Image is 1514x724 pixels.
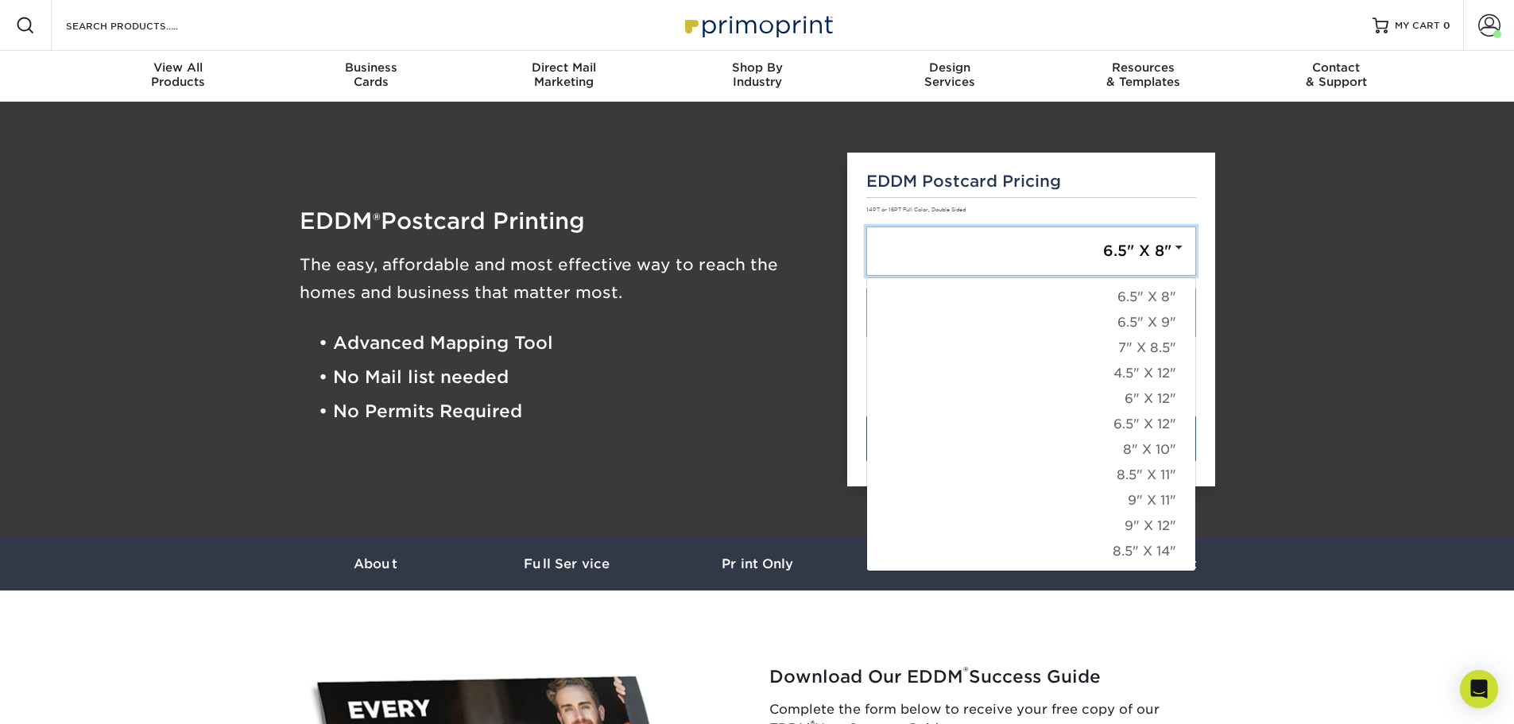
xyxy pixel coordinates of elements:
a: 7" X 8.5" [867,335,1195,361]
span: Design [854,60,1047,75]
small: 14PT or 16PT Full Color, Double Sided [866,207,966,213]
h3: About [281,556,471,571]
a: 6.5" X 12" [867,412,1195,437]
span: Resources [1047,60,1240,75]
span: Shop By [660,60,854,75]
a: View AllProducts [82,51,275,102]
a: Direct MailMarketing [467,51,660,102]
a: 6.5" X 8" [866,226,1196,276]
a: Resources [853,537,1044,590]
li: • No Mail list needed [319,360,824,394]
div: Industry [660,60,854,89]
a: About [281,537,471,590]
span: Contact [1240,60,1433,75]
h3: Print Only [662,556,853,571]
span: Business [274,60,467,75]
a: Shop ByIndustry [660,51,854,102]
a: Contact& Support [1240,51,1433,102]
sup: ® [963,664,969,679]
a: Full Service [471,537,662,590]
h5: EDDM Postcard Pricing [866,172,1196,191]
a: 4.5" X 12" [867,361,1195,386]
h2: Download Our EDDM Success Guide [769,667,1222,687]
input: SEARCH PRODUCTS..... [64,16,219,35]
h3: Full Service [471,556,662,571]
a: 9" X 11" [867,488,1195,513]
a: 6.5" X 9" [867,310,1195,335]
h3: Resources [853,556,1044,571]
div: Marketing [467,60,660,89]
a: Print Only [662,537,853,590]
h1: EDDM Postcard Printing [300,210,824,232]
iframe: Google Customer Reviews [4,676,135,718]
a: DesignServices [854,51,1047,102]
img: Primoprint [678,8,837,42]
div: Open Intercom Messenger [1460,670,1498,708]
div: Products [82,60,275,89]
div: Services [854,60,1047,89]
a: 8.5" X 11" [867,463,1195,488]
a: 6" X 12" [867,386,1195,412]
div: & Support [1240,60,1433,89]
span: ® [373,209,381,232]
h3: The easy, affordable and most effective way to reach the homes and business that matter most. [300,251,824,307]
li: • No Permits Required [319,395,824,429]
span: MY CART [1395,19,1440,33]
a: 8.5" X 14" [867,539,1195,564]
div: & Templates [1047,60,1240,89]
li: • Advanced Mapping Tool [319,326,824,360]
span: View All [82,60,275,75]
a: 6.5" X 8" [867,285,1195,310]
div: 6.5" X 8" [866,277,1196,571]
div: Cards [274,60,467,89]
a: 9" X 12" [867,513,1195,539]
a: BusinessCards [274,51,467,102]
a: 8" X 10" [867,437,1195,463]
span: 0 [1443,20,1450,31]
a: Resources& Templates [1047,51,1240,102]
span: Direct Mail [467,60,660,75]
